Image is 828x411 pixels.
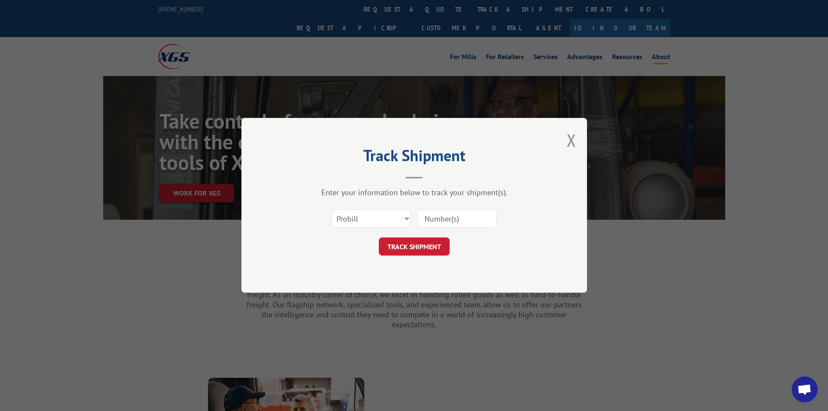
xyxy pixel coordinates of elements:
[567,129,576,152] button: Close modal
[792,376,818,402] div: Open chat
[285,149,544,166] h2: Track Shipment
[285,188,544,198] div: Enter your information below to track your shipment(s).
[379,238,450,256] button: TRACK SHIPMENT
[417,210,497,228] input: Number(s)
